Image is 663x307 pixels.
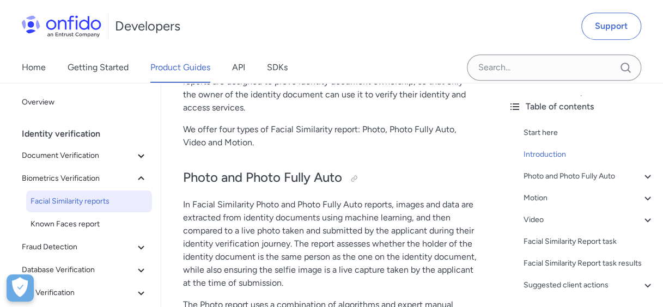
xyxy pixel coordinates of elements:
[22,286,135,299] span: eID Verification
[17,259,152,281] button: Database Verification
[524,213,654,226] a: Video
[26,213,152,235] a: Known Faces report
[115,17,180,35] h1: Developers
[524,192,654,205] a: Motion
[524,257,654,270] a: Facial Similarity Report task results
[17,91,152,113] a: Overview
[17,168,152,189] button: Biometrics Verification
[22,52,46,83] a: Home
[22,241,135,254] span: Fraud Detection
[17,145,152,167] button: Document Verification
[17,236,152,258] button: Fraud Detection
[68,52,129,83] a: Getting Started
[524,235,654,248] a: Facial Similarity Report task
[183,123,478,149] p: We offer four types of Facial Similarity report: Photo, Photo Fully Auto, Video and Motion.
[150,52,210,83] a: Product Guides
[22,149,135,162] span: Document Verification
[524,170,654,183] a: Photo and Photo Fully Auto
[183,198,478,290] p: In Facial Similarity Photo and Photo Fully Auto reports, images and data are extracted from ident...
[22,15,101,37] img: Onfido Logo
[22,123,156,145] div: Identity verification
[22,263,135,277] span: Database Verification
[31,218,148,231] span: Known Faces report
[183,169,478,187] h2: Photo and Photo Fully Auto
[22,96,148,109] span: Overview
[22,172,135,185] span: Biometrics Verification
[17,282,152,304] button: eID Verification
[7,274,34,302] button: Open Preferences
[508,100,654,113] div: Table of contents
[267,52,288,83] a: SDKs
[232,52,245,83] a: API
[524,126,654,139] a: Start here
[467,54,641,81] input: Onfido search input field
[581,13,641,40] a: Support
[31,195,148,208] span: Facial Similarity reports
[26,191,152,212] a: Facial Similarity reports
[524,148,654,161] a: Introduction
[524,279,654,292] a: Suggested client actions
[7,274,34,302] div: Cookie Preferences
